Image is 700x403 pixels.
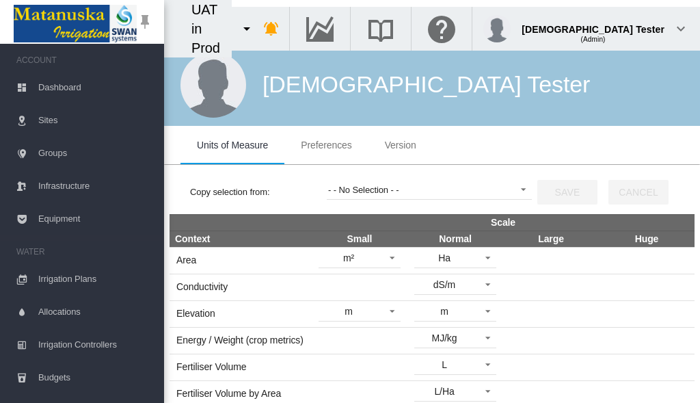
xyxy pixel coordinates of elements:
[385,140,416,151] span: Version
[312,214,695,231] th: Scale
[608,180,669,205] button: Cancel
[38,328,153,361] span: Irrigation Controllers
[38,170,153,203] span: Infrastructure
[233,15,260,42] button: icon-menu-down
[472,7,700,51] button: [DEMOGRAPHIC_DATA] Tester (Admin) icon-chevron-down
[38,203,153,235] span: Equipment
[433,279,455,290] div: dS/m
[440,306,448,317] div: m
[170,327,312,354] td: Energy / Weight (crop metrics)
[432,333,457,343] div: MJ/kg
[38,361,153,394] span: Budgets
[137,14,153,30] md-icon: icon-pin
[16,49,153,71] span: ACCOUNT
[258,15,285,42] button: icon-bell-ring
[170,274,312,300] td: Conductivity
[180,52,246,118] img: male.jpg
[38,296,153,328] span: Allocations
[503,231,599,247] th: Large
[190,186,327,198] label: Copy selection from:
[170,231,312,247] th: Context
[38,104,153,137] span: Sites
[38,71,153,104] span: Dashboard
[301,140,351,151] span: Preferences
[407,231,503,247] th: Normal
[263,21,280,37] md-icon: icon-bell-ring
[364,21,397,37] md-icon: Search the knowledge base
[197,140,268,151] span: Units of Measure
[262,68,590,101] div: [DEMOGRAPHIC_DATA] Tester
[38,263,153,296] span: Irrigation Plans
[425,21,458,37] md-icon: Click here for help
[304,21,336,37] md-icon: Go to the Data Hub
[522,17,664,31] div: [DEMOGRAPHIC_DATA] Tester
[599,231,695,247] th: Huge
[673,21,689,37] md-icon: icon-chevron-down
[312,231,407,247] th: Small
[581,36,606,43] span: (Admin)
[537,180,597,205] button: Save
[16,241,153,263] span: WATER
[170,300,312,327] td: Elevation
[239,21,255,37] md-icon: icon-menu-down
[438,252,450,263] div: Ha
[14,5,137,42] img: Matanuska_LOGO.png
[345,306,353,317] div: m
[328,185,399,195] div: - - No Selection - -
[442,359,447,370] div: L
[434,386,454,397] div: L/Ha
[343,252,354,263] div: m²
[483,15,511,42] img: profile.jpg
[170,354,312,380] td: Fertiliser Volume
[170,247,312,274] td: Area
[38,137,153,170] span: Groups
